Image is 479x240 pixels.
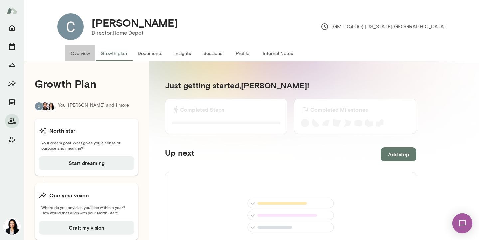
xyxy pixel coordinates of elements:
[381,147,416,161] button: Add step
[5,96,19,109] button: Documents
[65,45,95,61] button: Overview
[5,40,19,53] button: Sessions
[5,77,19,90] button: Insights
[168,45,198,61] button: Insights
[47,102,55,110] img: Monica Aggarwal
[4,219,20,235] img: Monica Aggarwal
[39,156,134,170] button: Start dreaming
[35,102,43,110] img: Cecil Payne
[57,13,84,40] img: Cecil Payne
[5,59,19,72] button: Growth Plan
[49,191,89,199] h6: One year vision
[39,205,134,215] span: Where do you envision you'll be within a year? How would that align with your North Star?
[5,114,19,128] button: Members
[165,147,194,161] h5: Up next
[35,77,138,90] h4: Growth Plan
[132,45,168,61] button: Documents
[95,45,132,61] button: Growth plan
[257,45,298,61] button: Internal Notes
[49,127,76,135] h6: North star
[228,45,257,61] button: Profile
[5,133,19,146] button: Client app
[92,29,178,37] p: Director, Home Depot
[58,102,129,111] p: You, [PERSON_NAME] and 1 more
[39,140,134,151] span: Your dream goal. What gives you a sense or purpose and meaning?
[7,4,17,17] img: Mento
[165,80,416,91] h5: Just getting started, [PERSON_NAME] !
[180,106,224,114] h6: Completed Steps
[198,45,228,61] button: Sessions
[41,102,49,110] img: Albert Villarde
[5,21,19,35] button: Home
[321,23,446,31] p: (GMT-04:00) [US_STATE][GEOGRAPHIC_DATA]
[310,106,368,114] h6: Completed Milestones
[39,221,134,235] button: Craft my vision
[92,16,178,29] h4: [PERSON_NAME]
